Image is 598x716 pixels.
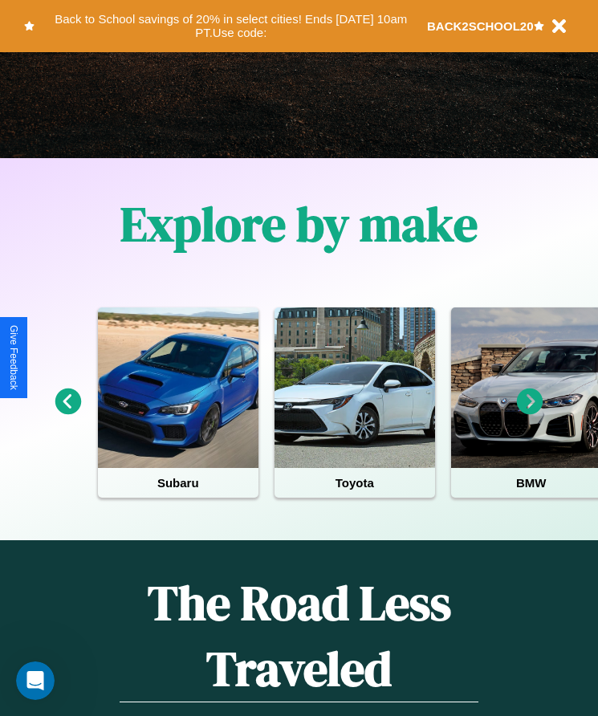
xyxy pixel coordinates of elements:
button: Back to School savings of 20% in select cities! Ends [DATE] 10am PT.Use code: [35,8,427,44]
div: Give Feedback [8,325,19,390]
h1: Explore by make [120,191,478,257]
h1: The Road Less Traveled [120,570,478,702]
h4: Toyota [275,468,435,498]
iframe: Intercom live chat [16,661,55,700]
h4: Subaru [98,468,258,498]
b: BACK2SCHOOL20 [427,19,534,33]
